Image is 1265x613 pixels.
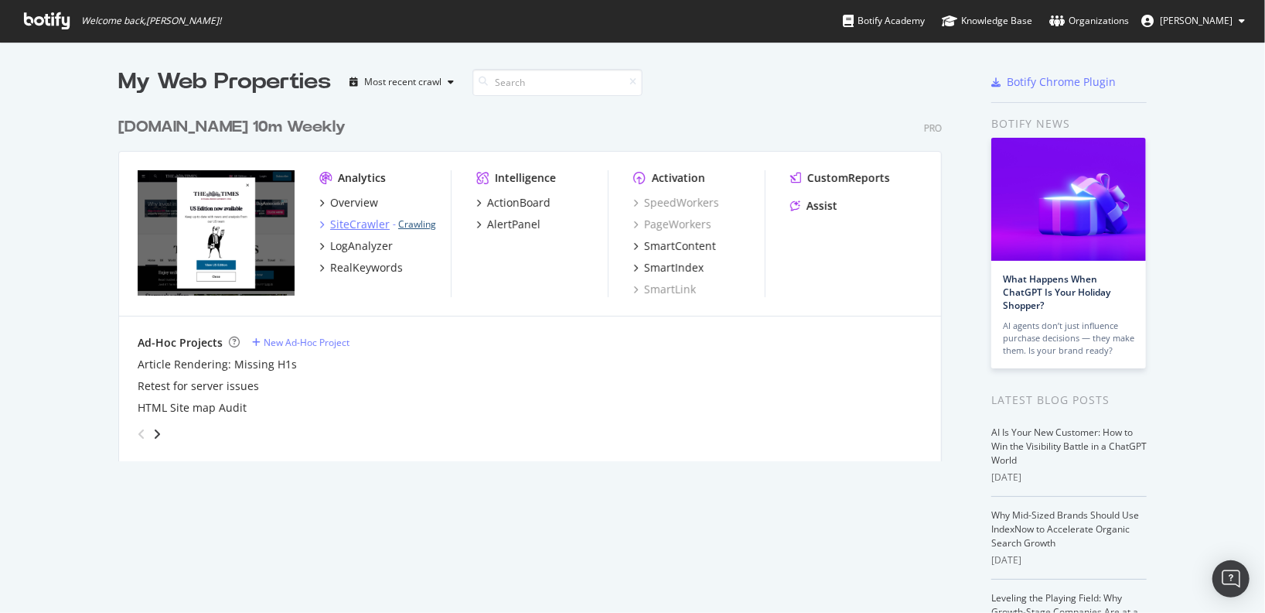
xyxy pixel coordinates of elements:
div: SiteCrawler [330,217,390,232]
a: LogAnalyzer [319,238,393,254]
div: AlertPanel [487,217,540,232]
div: - [393,217,436,231]
a: SmartContent [633,238,716,254]
div: RealKeywords [330,260,403,276]
a: AlertPanel [476,217,540,232]
div: angle-right [152,426,162,442]
span: Paul Leclercq [1160,14,1233,27]
img: www.TheTimes.co.uk [138,170,295,296]
div: angle-left [131,422,152,447]
div: Most recent crawl [364,77,442,87]
a: Why Mid-Sized Brands Should Use IndexNow to Accelerate Organic Search Growth [991,509,1139,550]
a: HTML Site map Audit [138,400,247,416]
div: Assist [806,198,837,214]
a: New Ad-Hoc Project [252,336,349,349]
a: RealKeywords [319,260,403,276]
a: SmartIndex [633,260,704,276]
div: grid [118,98,954,461]
a: What Happens When ChatGPT Is Your Holiday Shopper? [1003,272,1110,312]
div: Overview [330,195,378,211]
a: Overview [319,195,378,211]
div: Activation [652,170,705,186]
a: SiteCrawler- Crawling [319,217,436,232]
a: PageWorkers [633,217,711,232]
div: AI agents don’t just influence purchase decisions — they make them. Is your brand ready? [1003,320,1134,357]
div: Botify Chrome Plugin [1007,74,1116,90]
input: Search [472,69,643,96]
a: SmartLink [633,282,696,297]
div: Analytics [338,170,386,186]
div: Intelligence [495,170,556,186]
a: [DOMAIN_NAME] 10m Weekly [118,116,352,139]
div: SmartContent [644,238,716,254]
a: AI Is Your New Customer: How to Win the Visibility Battle in a ChatGPT World [991,426,1147,467]
div: Latest Blog Posts [991,392,1147,409]
div: [DATE] [991,471,1147,485]
a: Retest for server issues [138,378,259,394]
a: Crawling [398,217,436,231]
div: Botify Academy [843,13,925,29]
div: My Web Properties [118,67,331,98]
a: ActionBoard [476,195,551,211]
a: Botify Chrome Plugin [991,74,1116,90]
div: Knowledge Base [942,13,1032,29]
div: CustomReports [807,170,890,186]
div: New Ad-Hoc Project [264,336,349,349]
a: Assist [790,198,837,214]
div: Organizations [1049,13,1129,29]
button: [PERSON_NAME] [1129,9,1257,33]
button: Most recent crawl [343,70,460,94]
div: [DATE] [991,553,1147,567]
div: LogAnalyzer [330,238,393,254]
span: Welcome back, [PERSON_NAME] ! [81,15,221,27]
a: CustomReports [790,170,890,186]
div: Ad-Hoc Projects [138,335,223,351]
div: SmartIndex [644,260,704,276]
a: SpeedWorkers [633,195,719,211]
div: [DOMAIN_NAME] 10m Weekly [118,116,346,139]
div: Botify news [991,115,1147,132]
div: Pro [924,122,942,135]
a: Article Rendering: Missing H1s [138,357,297,372]
div: ActionBoard [487,195,551,211]
img: What Happens When ChatGPT Is Your Holiday Shopper? [991,138,1146,261]
div: Open Intercom Messenger [1212,560,1250,598]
